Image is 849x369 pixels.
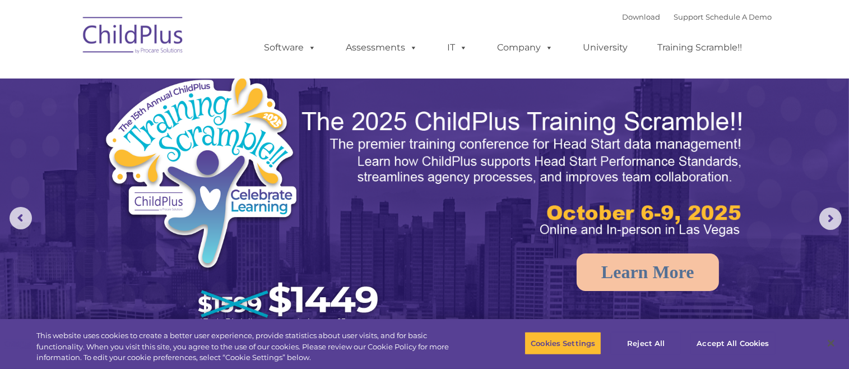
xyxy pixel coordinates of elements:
a: Software [253,36,328,59]
a: Assessments [335,36,429,59]
span: Phone number [156,120,203,128]
button: Cookies Settings [525,331,601,355]
font: | [623,12,772,21]
a: Schedule A Demo [706,12,772,21]
a: IT [437,36,479,59]
a: Company [486,36,565,59]
a: Training Scramble!! [647,36,754,59]
button: Close [819,331,843,356]
a: Download [623,12,661,21]
span: Last name [156,74,190,82]
img: ChildPlus by Procare Solutions [77,9,189,65]
a: Support [674,12,704,21]
button: Accept All Cookies [690,331,775,355]
div: This website uses cookies to create a better user experience, provide statistics about user visit... [36,330,467,363]
button: Reject All [611,331,681,355]
a: University [572,36,639,59]
a: Learn More [577,253,719,291]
